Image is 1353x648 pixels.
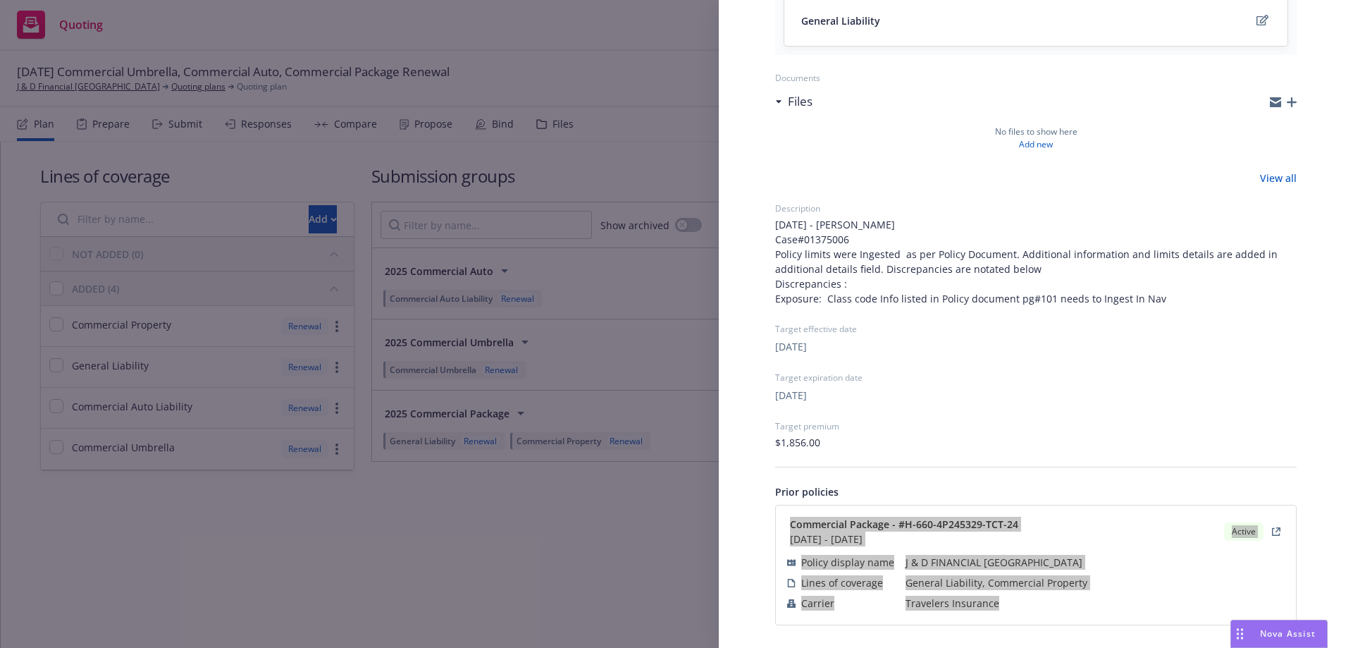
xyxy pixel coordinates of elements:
[775,323,1297,335] div: Target effective date
[775,388,807,403] button: [DATE]
[790,518,1018,531] strong: Commercial Package - #H-660-4P245329-TCT-24
[790,532,1018,546] span: [DATE] - [DATE]
[775,372,1297,384] div: Target expiration date
[1019,138,1053,151] a: Add new
[1260,628,1316,640] span: Nova Assist
[775,435,820,450] span: $1,856.00
[1230,620,1328,648] button: Nova Assist
[775,202,1297,214] div: Description
[775,217,1297,306] span: [DATE] - [PERSON_NAME] Case#01375006 Policy limits were Ingested as per Policy Document. Addition...
[801,555,894,570] span: Policy display name
[775,484,1297,499] div: Prior policies
[1254,12,1271,29] a: edit
[801,596,834,611] span: Carrier
[995,126,1077,138] span: No files to show here
[1230,525,1258,538] span: Active
[775,72,1297,84] div: Documents
[906,575,1285,590] span: General Liability, Commercial Property
[1260,171,1297,185] a: View all
[906,596,1285,611] span: Travelers Insurance
[801,575,883,590] span: Lines of coverage
[1231,621,1249,647] div: Drag to move
[788,92,813,111] h3: Files
[801,13,880,28] span: General Liability
[775,339,807,354] button: [DATE]
[906,555,1285,570] span: J & D FINANCIAL [GEOGRAPHIC_DATA]
[1268,523,1285,540] a: View Policy
[775,420,1297,432] div: Target premium
[775,92,813,111] div: Files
